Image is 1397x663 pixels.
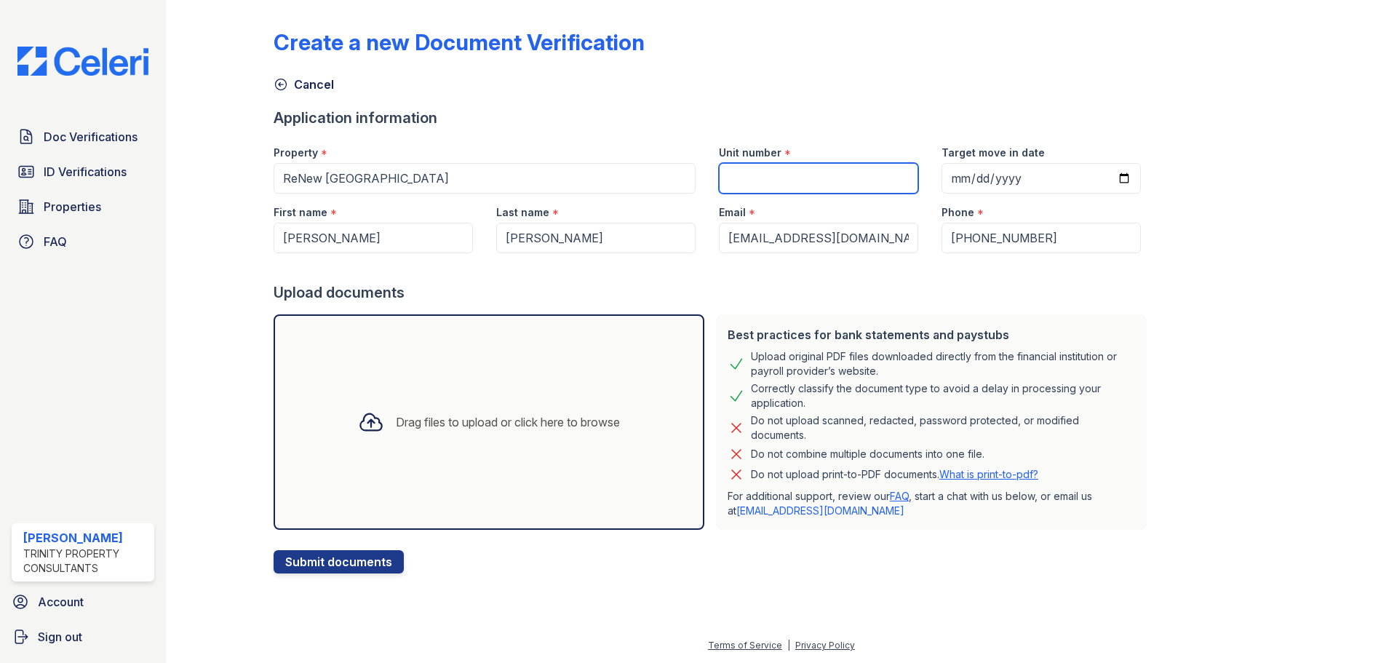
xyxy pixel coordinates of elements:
[44,163,127,180] span: ID Verifications
[38,628,82,646] span: Sign out
[787,640,790,651] div: |
[6,587,160,616] a: Account
[708,640,782,651] a: Terms of Service
[6,47,160,76] img: CE_Logo_Blue-a8612792a0a2168367f1c8372b55b34899dd931a85d93a1a3d3e32e68fde9ad4.png
[939,468,1038,480] a: What is print-to-pdf?
[44,198,101,215] span: Properties
[751,349,1135,378] div: Upload original PDF files downloaded directly from the financial institution or payroll provider’...
[751,381,1135,410] div: Correctly classify the document type to avoid a delay in processing your application.
[23,529,148,547] div: [PERSON_NAME]
[396,413,620,431] div: Drag files to upload or click here to browse
[12,192,154,221] a: Properties
[38,593,84,611] span: Account
[12,227,154,256] a: FAQ
[795,640,855,651] a: Privacy Policy
[274,29,645,55] div: Create a new Document Verification
[736,504,904,517] a: [EMAIL_ADDRESS][DOMAIN_NAME]
[12,157,154,186] a: ID Verifications
[44,233,67,250] span: FAQ
[728,489,1135,518] p: For additional support, review our , start a chat with us below, or email us at
[274,205,327,220] label: First name
[942,146,1045,160] label: Target move in date
[719,205,746,220] label: Email
[751,413,1135,442] div: Do not upload scanned, redacted, password protected, or modified documents.
[274,76,334,93] a: Cancel
[719,146,781,160] label: Unit number
[942,205,974,220] label: Phone
[44,128,138,146] span: Doc Verifications
[274,146,318,160] label: Property
[751,445,984,463] div: Do not combine multiple documents into one file.
[6,622,160,651] a: Sign out
[751,467,1038,482] p: Do not upload print-to-PDF documents.
[12,122,154,151] a: Doc Verifications
[728,326,1135,344] div: Best practices for bank statements and paystubs
[274,108,1153,128] div: Application information
[274,550,404,573] button: Submit documents
[23,547,148,576] div: Trinity Property Consultants
[890,490,909,502] a: FAQ
[496,205,549,220] label: Last name
[274,282,1153,303] div: Upload documents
